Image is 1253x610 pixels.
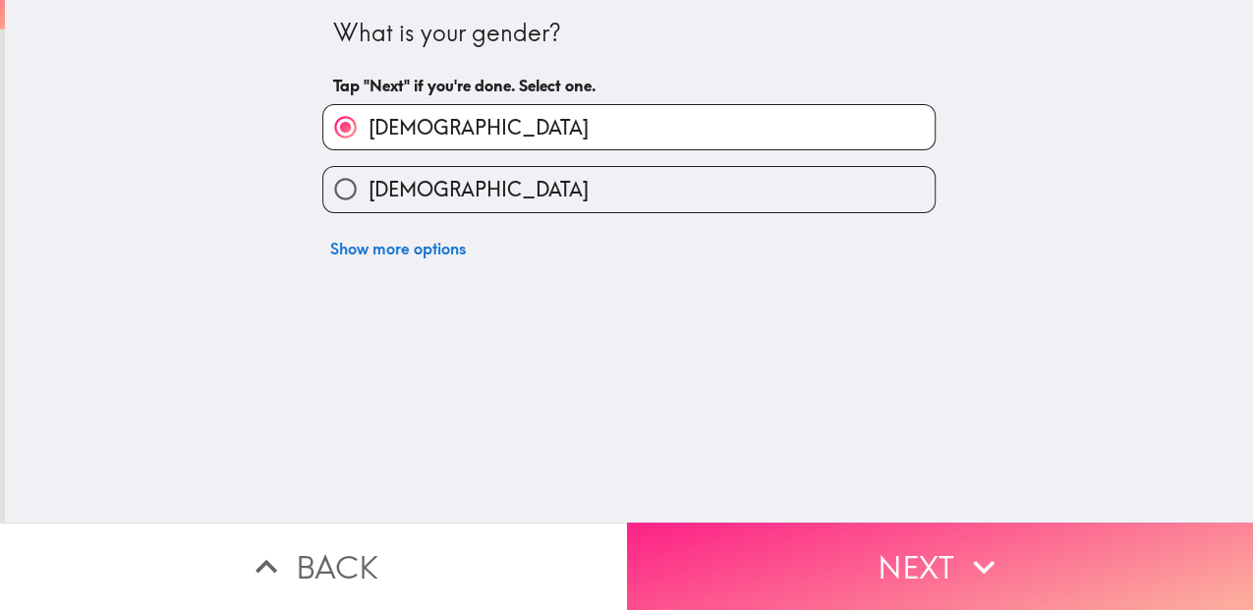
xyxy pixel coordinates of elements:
[368,176,588,203] span: [DEMOGRAPHIC_DATA]
[368,114,588,141] span: [DEMOGRAPHIC_DATA]
[323,105,935,149] button: [DEMOGRAPHIC_DATA]
[333,75,925,96] h6: Tap "Next" if you're done. Select one.
[333,17,925,50] div: What is your gender?
[323,167,935,211] button: [DEMOGRAPHIC_DATA]
[322,229,474,268] button: Show more options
